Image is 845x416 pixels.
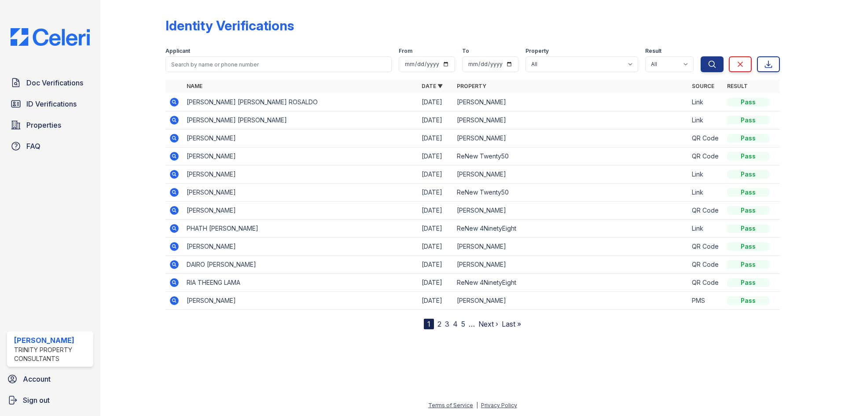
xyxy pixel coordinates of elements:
td: [PERSON_NAME] [453,111,688,129]
td: QR Code [688,256,724,274]
a: ID Verifications [7,95,93,113]
div: Pass [727,188,769,197]
label: Property [525,48,549,55]
a: 4 [453,320,458,328]
a: Result [727,83,748,89]
div: Pass [727,224,769,233]
td: ReNew 4NinetyEight [453,274,688,292]
td: [DATE] [418,292,453,310]
div: 1 [424,319,434,329]
div: [PERSON_NAME] [14,335,90,346]
div: Pass [727,260,769,269]
td: QR Code [688,202,724,220]
div: | [476,402,478,409]
td: [PERSON_NAME] [453,129,688,147]
a: Doc Verifications [7,74,93,92]
a: Sign out [4,391,97,409]
a: 5 [461,320,465,328]
div: Pass [727,170,769,179]
span: … [469,319,475,329]
label: Result [645,48,661,55]
a: Date ▼ [422,83,443,89]
td: PHATH [PERSON_NAME] [183,220,418,238]
div: Pass [727,134,769,143]
td: [PERSON_NAME] [183,147,418,166]
td: [DATE] [418,93,453,111]
td: [PERSON_NAME] [PERSON_NAME] ROSALDO [183,93,418,111]
td: [PERSON_NAME] [183,184,418,202]
td: [PERSON_NAME] [453,166,688,184]
td: ReNew Twenty50 [453,147,688,166]
td: [PERSON_NAME] [453,202,688,220]
td: PMS [688,292,724,310]
td: DAIRO [PERSON_NAME] [183,256,418,274]
div: Identity Verifications [165,18,294,33]
label: Applicant [165,48,190,55]
span: Sign out [23,395,50,405]
td: [DATE] [418,147,453,166]
td: QR Code [688,147,724,166]
div: Trinity Property Consultants [14,346,90,363]
a: Account [4,370,97,388]
div: Pass [727,98,769,107]
td: [DATE] [418,111,453,129]
a: Privacy Policy [481,402,517,409]
td: Link [688,184,724,202]
td: [PERSON_NAME] [183,292,418,310]
td: Link [688,111,724,129]
div: Pass [727,242,769,251]
div: Pass [727,152,769,161]
a: FAQ [7,137,93,155]
td: [PERSON_NAME] [183,202,418,220]
td: [DATE] [418,256,453,274]
span: Properties [26,120,61,130]
div: Pass [727,278,769,287]
img: CE_Logo_Blue-a8612792a0a2168367f1c8372b55b34899dd931a85d93a1a3d3e32e68fde9ad4.png [4,28,97,46]
td: [PERSON_NAME] [453,93,688,111]
a: Name [187,83,202,89]
a: Next › [478,320,498,328]
span: ID Verifications [26,99,77,109]
td: [PERSON_NAME] [183,238,418,256]
td: Link [688,93,724,111]
td: QR Code [688,129,724,147]
td: [DATE] [418,166,453,184]
td: [PERSON_NAME] [453,256,688,274]
td: [DATE] [418,129,453,147]
td: QR Code [688,274,724,292]
span: Account [23,374,51,384]
td: [PERSON_NAME] [PERSON_NAME] [183,111,418,129]
td: [DATE] [418,238,453,256]
div: Pass [727,116,769,125]
td: [PERSON_NAME] [183,166,418,184]
label: From [399,48,412,55]
a: 3 [445,320,449,328]
td: [DATE] [418,274,453,292]
td: [PERSON_NAME] [183,129,418,147]
span: Doc Verifications [26,77,83,88]
td: [DATE] [418,202,453,220]
div: Pass [727,206,769,215]
td: Link [688,220,724,238]
td: QR Code [688,238,724,256]
a: Terms of Service [428,402,473,409]
td: [PERSON_NAME] [453,292,688,310]
a: Last » [502,320,521,328]
td: RIA THEENG LAMA [183,274,418,292]
div: Pass [727,296,769,305]
a: Source [692,83,714,89]
td: Link [688,166,724,184]
td: [DATE] [418,220,453,238]
td: ReNew 4NinetyEight [453,220,688,238]
input: Search by name or phone number [165,56,392,72]
a: Property [457,83,486,89]
td: [PERSON_NAME] [453,238,688,256]
span: FAQ [26,141,40,151]
td: ReNew Twenty50 [453,184,688,202]
td: [DATE] [418,184,453,202]
a: 2 [437,320,441,328]
label: To [462,48,469,55]
a: Properties [7,116,93,134]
